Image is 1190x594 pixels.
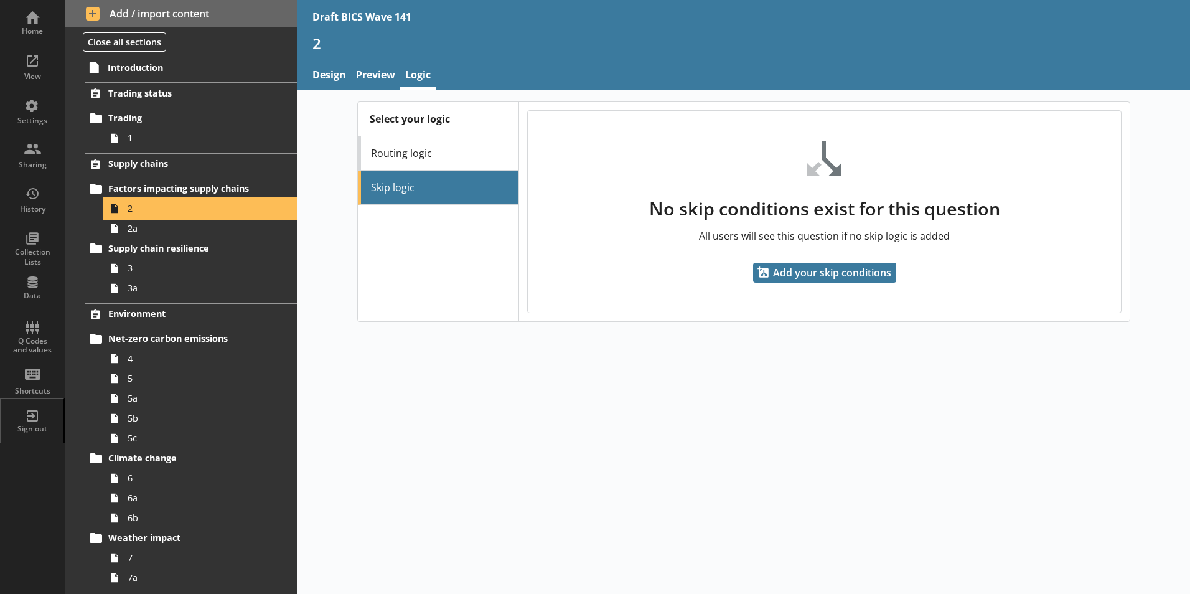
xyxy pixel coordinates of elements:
span: 7a [128,572,266,583]
div: Q Codes and values [11,337,54,355]
a: 4 [105,349,297,369]
span: Supply chain resilience [108,242,261,254]
a: 5a [105,389,297,408]
span: Supply chains [108,158,261,169]
span: Factors impacting supply chains [108,182,261,194]
span: 2 [128,202,266,214]
span: 6a [128,492,266,504]
li: EnvironmentNet-zero carbon emissions455a5b5cClimate change66a6bWeather impact77a [65,303,297,588]
a: 2a [105,219,297,238]
div: Sign out [11,424,54,434]
a: Net-zero carbon emissions [85,329,297,349]
span: Net-zero carbon emissions [108,332,261,344]
a: 7 [105,548,297,568]
span: 1 [128,132,266,144]
a: Factors impacting supply chains [85,179,297,199]
span: 5c [128,432,266,444]
a: 1 [105,128,297,148]
span: Trading [108,112,261,124]
a: Trading [85,108,297,128]
a: 7a [105,568,297,588]
a: Weather impact [85,528,297,548]
span: Climate change [108,452,261,464]
span: Trading status [108,87,261,99]
a: 6a [105,488,297,508]
a: 6b [105,508,297,528]
div: Data [11,291,54,301]
li: Trading1 [91,108,297,148]
a: 5b [105,408,297,428]
a: Design [307,63,351,90]
span: Environment [108,308,261,319]
a: 2 [105,199,297,219]
a: 6 [105,468,297,488]
li: Trading statusTrading1 [65,82,297,148]
span: 3a [128,282,266,294]
a: 3 [105,258,297,278]
p: All users will see this question if no skip logic is added [528,229,1121,243]
a: Environment [85,303,297,324]
span: 5a [128,392,266,404]
a: Supply chain resilience [85,238,297,258]
span: Add / import content [86,7,277,21]
div: Sharing [11,160,54,170]
div: Settings [11,116,54,126]
li: Climate change66a6b [91,448,297,528]
a: 3a [105,278,297,298]
span: Introduction [108,62,261,73]
button: Close all sections [83,32,166,52]
div: Draft BICS Wave 141 [312,10,411,24]
li: Supply chainsFactors impacting supply chains22aSupply chain resilience33a [65,153,297,298]
a: Climate change [85,448,297,468]
span: 7 [128,552,266,563]
div: Shortcuts [11,386,54,396]
span: 6 [128,472,266,484]
li: Supply chain resilience33a [91,238,297,298]
a: Routing logic [358,136,518,171]
span: 4 [128,352,266,364]
li: Weather impact77a [91,528,297,588]
span: 5b [128,412,266,424]
div: History [11,204,54,214]
a: Logic [400,63,436,90]
a: 5 [105,369,297,389]
span: 6b [128,512,266,524]
button: Add your skip conditions [753,263,896,283]
a: Preview [351,63,400,90]
span: 5 [128,372,266,384]
a: Introduction [85,57,297,77]
a: 5c [105,428,297,448]
h1: 2 [312,34,1175,53]
li: Net-zero carbon emissions455a5b5c [91,329,297,448]
div: Collection Lists [11,247,54,266]
div: View [11,72,54,82]
a: Trading status [85,82,297,103]
span: Weather impact [108,532,261,544]
div: Select your logic [358,102,518,136]
span: 2a [128,222,266,234]
h2: No skip conditions exist for this question [528,196,1121,220]
li: Factors impacting supply chains22a [91,179,297,238]
span: 3 [128,262,266,274]
div: Home [11,26,54,36]
a: Supply chains [85,153,297,174]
